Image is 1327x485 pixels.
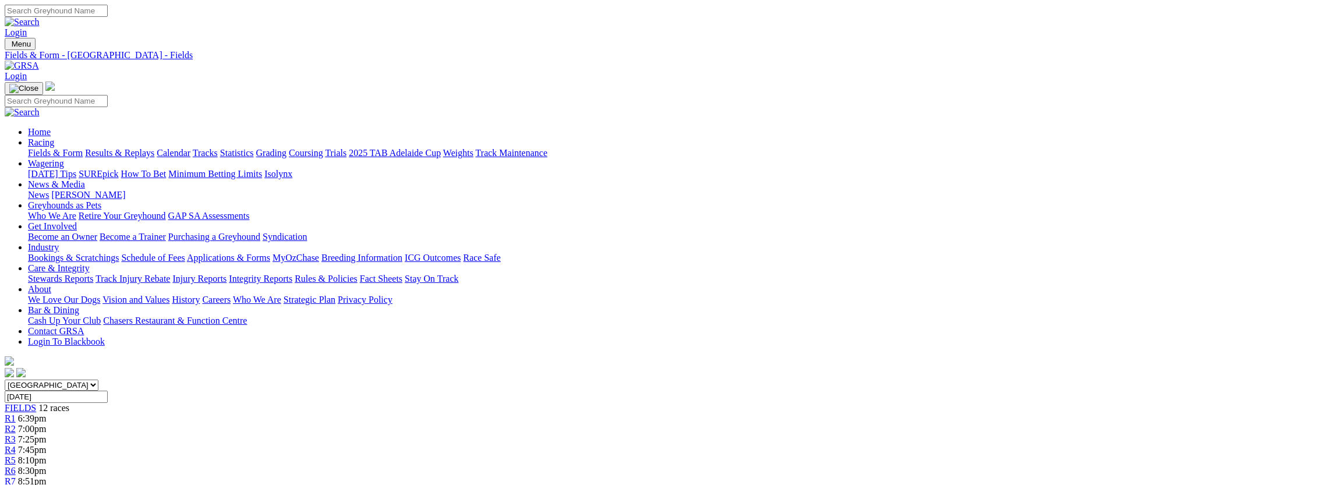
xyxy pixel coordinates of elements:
[5,17,40,27] img: Search
[168,232,260,242] a: Purchasing a Greyhound
[5,38,36,50] button: Toggle navigation
[28,295,1322,305] div: About
[28,169,1322,179] div: Wagering
[172,274,227,284] a: Injury Reports
[264,169,292,179] a: Isolynx
[233,295,281,305] a: Who We Are
[5,5,108,17] input: Search
[100,232,166,242] a: Become a Trainer
[28,211,76,221] a: Who We Are
[289,148,323,158] a: Coursing
[321,253,402,263] a: Breeding Information
[28,253,119,263] a: Bookings & Scratchings
[28,232,97,242] a: Become an Owner
[5,356,14,366] img: logo-grsa-white.png
[405,274,458,284] a: Stay On Track
[28,274,1322,284] div: Care & Integrity
[263,232,307,242] a: Syndication
[51,190,125,200] a: [PERSON_NAME]
[5,455,16,465] a: R5
[28,295,100,305] a: We Love Our Dogs
[5,61,39,71] img: GRSA
[28,337,105,346] a: Login To Blackbook
[103,316,247,325] a: Chasers Restaurant & Function Centre
[193,148,218,158] a: Tracks
[5,82,43,95] button: Toggle navigation
[102,295,169,305] a: Vision and Values
[28,232,1322,242] div: Get Involved
[5,71,27,81] a: Login
[168,211,250,221] a: GAP SA Assessments
[79,169,118,179] a: SUREpick
[5,466,16,476] a: R6
[79,211,166,221] a: Retire Your Greyhound
[28,242,59,252] a: Industry
[338,295,392,305] a: Privacy Policy
[256,148,286,158] a: Grading
[18,434,47,444] span: 7:25pm
[157,148,190,158] a: Calendar
[172,295,200,305] a: History
[28,148,83,158] a: Fields & Form
[5,413,16,423] a: R1
[28,263,90,273] a: Care & Integrity
[121,253,185,263] a: Schedule of Fees
[28,326,84,336] a: Contact GRSA
[28,221,77,231] a: Get Involved
[284,295,335,305] a: Strategic Plan
[18,455,47,465] span: 8:10pm
[360,274,402,284] a: Fact Sheets
[12,40,31,48] span: Menu
[5,391,108,403] input: Select date
[28,253,1322,263] div: Industry
[28,316,101,325] a: Cash Up Your Club
[28,137,54,147] a: Racing
[476,148,547,158] a: Track Maintenance
[28,200,101,210] a: Greyhounds as Pets
[28,190,49,200] a: News
[121,169,167,179] a: How To Bet
[5,434,16,444] a: R3
[5,445,16,455] a: R4
[5,107,40,118] img: Search
[18,466,47,476] span: 8:30pm
[28,158,64,168] a: Wagering
[28,284,51,294] a: About
[202,295,231,305] a: Careers
[16,368,26,377] img: twitter.svg
[28,169,76,179] a: [DATE] Tips
[463,253,500,263] a: Race Safe
[187,253,270,263] a: Applications & Forms
[28,316,1322,326] div: Bar & Dining
[28,305,79,315] a: Bar & Dining
[18,413,47,423] span: 6:39pm
[5,403,36,413] a: FIELDS
[5,95,108,107] input: Search
[95,274,170,284] a: Track Injury Rebate
[28,274,93,284] a: Stewards Reports
[5,27,27,37] a: Login
[325,148,346,158] a: Trials
[443,148,473,158] a: Weights
[38,403,69,413] span: 12 races
[28,211,1322,221] div: Greyhounds as Pets
[295,274,358,284] a: Rules & Policies
[405,253,461,263] a: ICG Outcomes
[18,445,47,455] span: 7:45pm
[28,190,1322,200] div: News & Media
[5,424,16,434] a: R2
[85,148,154,158] a: Results & Replays
[45,82,55,91] img: logo-grsa-white.png
[28,179,85,189] a: News & Media
[18,424,47,434] span: 7:00pm
[349,148,441,158] a: 2025 TAB Adelaide Cup
[5,50,1322,61] a: Fields & Form - [GEOGRAPHIC_DATA] - Fields
[220,148,254,158] a: Statistics
[28,148,1322,158] div: Racing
